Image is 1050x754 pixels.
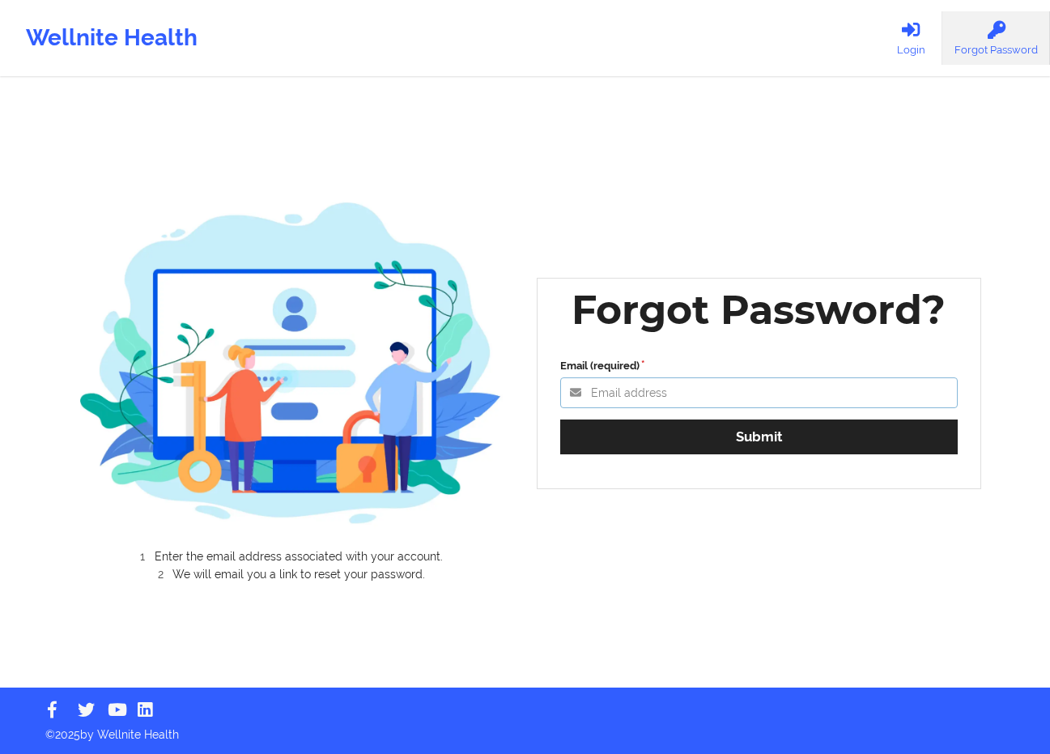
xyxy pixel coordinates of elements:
[572,284,946,335] div: Forgot Password?
[560,377,959,408] input: Email address
[80,186,503,539] img: wellnite-forgot-password-hero_200.d80a7247.jpg
[560,420,959,454] button: Submit
[34,715,1016,743] p: © 2025 by Wellnite Health
[879,11,942,65] a: Login
[560,358,959,374] label: Email (required)
[95,550,503,565] li: Enter the email address associated with your account.
[942,11,1050,65] a: Forgot Password
[95,565,503,581] li: We will email you a link to reset your password.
